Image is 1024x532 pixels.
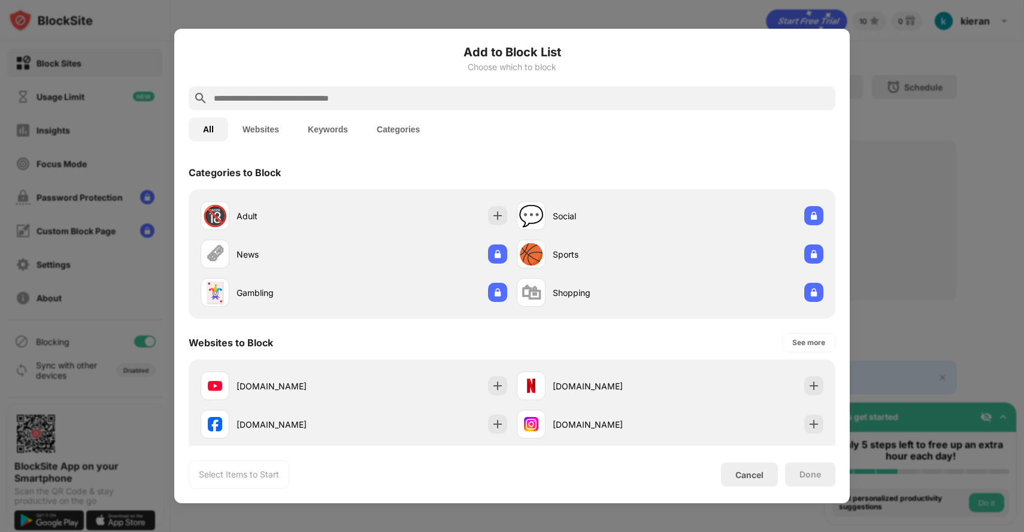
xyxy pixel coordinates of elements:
button: Categories [362,117,434,141]
div: News [237,248,354,261]
div: [DOMAIN_NAME] [553,380,670,392]
div: Social [553,210,670,222]
div: Choose which to block [189,62,835,72]
h6: Add to Block List [189,43,835,61]
button: Keywords [293,117,362,141]
img: favicons [208,379,222,393]
div: [DOMAIN_NAME] [553,418,670,431]
div: Websites to Block [189,337,273,349]
button: All [189,117,228,141]
div: 🃏 [202,280,228,305]
div: 🛍 [521,280,541,305]
div: Categories to Block [189,167,281,179]
img: favicons [524,417,538,431]
div: 🗞 [205,242,225,267]
div: Sports [553,248,670,261]
div: Done [799,470,821,479]
div: Gambling [237,286,354,299]
div: Select Items to Start [199,468,279,480]
div: Shopping [553,286,670,299]
div: 🏀 [519,242,544,267]
img: search.svg [193,91,208,105]
button: Websites [228,117,293,141]
div: 💬 [519,204,544,228]
img: favicons [524,379,538,393]
div: See more [792,337,825,349]
div: [DOMAIN_NAME] [237,380,354,392]
img: favicons [208,417,222,431]
div: [DOMAIN_NAME] [237,418,354,431]
div: Adult [237,210,354,222]
div: 🔞 [202,204,228,228]
div: Cancel [735,470,764,480]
